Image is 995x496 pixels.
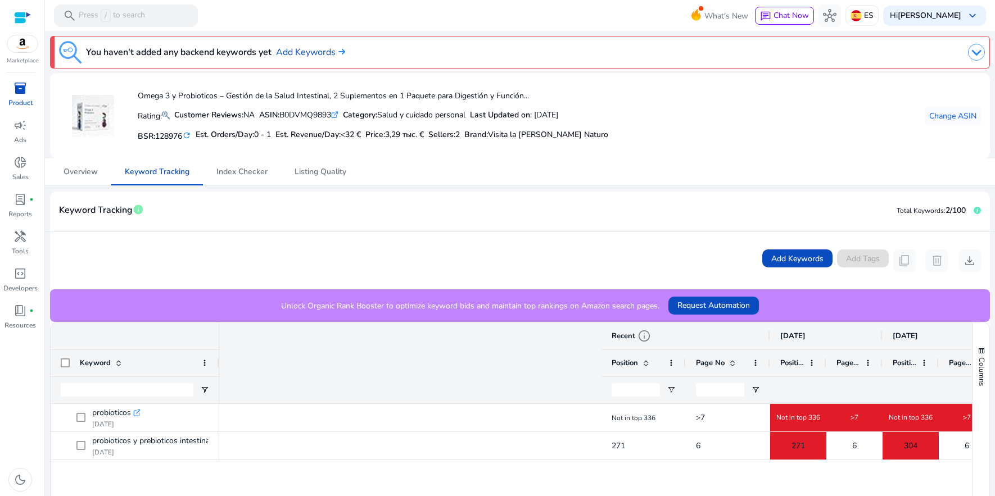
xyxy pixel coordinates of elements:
[792,434,805,457] span: 271
[470,110,530,120] b: Last Updated on
[966,9,979,22] span: keyboard_arrow_down
[958,249,981,272] button: download
[704,6,748,26] span: What's New
[182,130,191,141] mat-icon: refresh
[13,230,27,243] span: handyman
[890,12,961,20] p: Hi
[295,168,346,176] span: Listing Quality
[771,253,824,265] span: Add Keywords
[13,473,27,486] span: dark_mode
[929,110,976,122] span: Change ASIN
[63,9,76,22] span: search
[612,383,660,397] input: Position Filter Input
[254,129,271,140] span: 0 - 1
[92,448,208,457] p: [DATE]
[612,358,638,368] span: Position
[13,81,27,95] span: inventory_2
[275,130,361,140] h5: Est. Revenue/Day:
[889,413,933,422] span: Not in top 336
[365,130,424,140] h5: Price:
[281,300,659,312] p: Unlock Organic Rank Booster to optimize keyword bids and maintain top rankings on Amazon search p...
[898,10,961,21] b: [PERSON_NAME]
[852,434,857,457] span: 6
[963,254,976,267] span: download
[13,267,27,280] span: code_blocks
[755,7,814,25] button: chatChat Now
[897,206,946,215] span: Total Keywords:
[4,320,36,330] p: Resources
[138,108,170,122] p: Rating:
[8,209,32,219] p: Reports
[949,358,973,368] span: Page No
[851,413,858,422] span: >7
[668,297,759,315] button: Request Automation
[259,110,279,120] b: ASIN:
[760,11,771,22] span: chat
[677,299,750,311] span: Request Automation
[14,135,26,145] p: Ads
[259,109,338,121] div: B0DVMQ9893
[864,6,874,25] p: ES
[780,331,806,341] span: [DATE]
[851,10,862,21] img: es.svg
[92,433,220,449] span: probioticos y prebioticos intestinales
[13,304,27,317] span: book_4
[893,358,916,368] span: Position
[343,110,377,120] b: Category:
[72,95,114,137] img: 41jKo5HHnHL._AC_US40_.jpg
[200,385,209,394] button: Open Filter Menu
[893,331,918,341] span: [DATE]
[59,201,133,220] span: Keyword Tracking
[92,420,140,429] p: [DATE]
[80,358,111,368] span: Keyword
[965,434,969,457] span: 6
[3,283,38,293] p: Developers
[612,329,651,343] div: Recent
[8,98,33,108] p: Product
[963,413,971,422] span: >7
[464,129,486,140] span: Brand
[101,10,111,22] span: /
[780,358,804,368] span: Position
[341,129,361,140] span: <32 €
[343,109,465,121] div: Salud y cuidado personal
[125,168,189,176] span: Keyword Tracking
[612,413,655,422] span: Not in top 336
[776,413,820,422] span: Not in top 336
[823,9,836,22] span: hub
[276,45,345,59] a: Add Keywords
[174,110,243,120] b: Customer Reviews:
[92,405,131,421] span: probioticos
[61,383,193,397] input: Keyword Filter Input
[196,130,271,140] h5: Est. Orders/Day:
[696,358,725,368] span: Page No
[174,109,255,121] div: NA
[774,10,809,21] span: Chat Now
[696,412,705,423] span: >7
[12,246,29,256] p: Tools
[7,57,38,65] p: Marketplace
[904,434,917,457] span: 304
[488,129,608,140] span: Visita la [PERSON_NAME] Naturo
[79,10,145,22] p: Press to search
[455,129,460,140] span: 2
[925,107,981,125] button: Change ASIN
[155,131,182,142] span: 128976
[138,92,608,101] h4: Omega 3 y Probioticos – Gestión de la Salud Intestinal, 2 Suplementos en 1 Paquete para Digestión...
[762,249,833,267] button: Add Keywords
[336,48,345,55] img: arrow-right.svg
[59,41,82,63] img: keyword-tracking.svg
[86,45,272,59] h3: You haven't added any backend keywords yet
[12,172,29,182] p: Sales
[968,44,985,61] img: dropdown-arrow.svg
[29,308,34,313] span: fiber_manual_record
[470,109,558,121] div: : [DATE]
[946,205,966,216] span: 2/100
[13,119,27,132] span: campaign
[133,204,144,215] span: info
[818,4,841,27] button: hub
[612,440,625,451] span: 271
[667,385,676,394] button: Open Filter Menu
[637,329,651,343] span: info
[13,193,27,206] span: lab_profile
